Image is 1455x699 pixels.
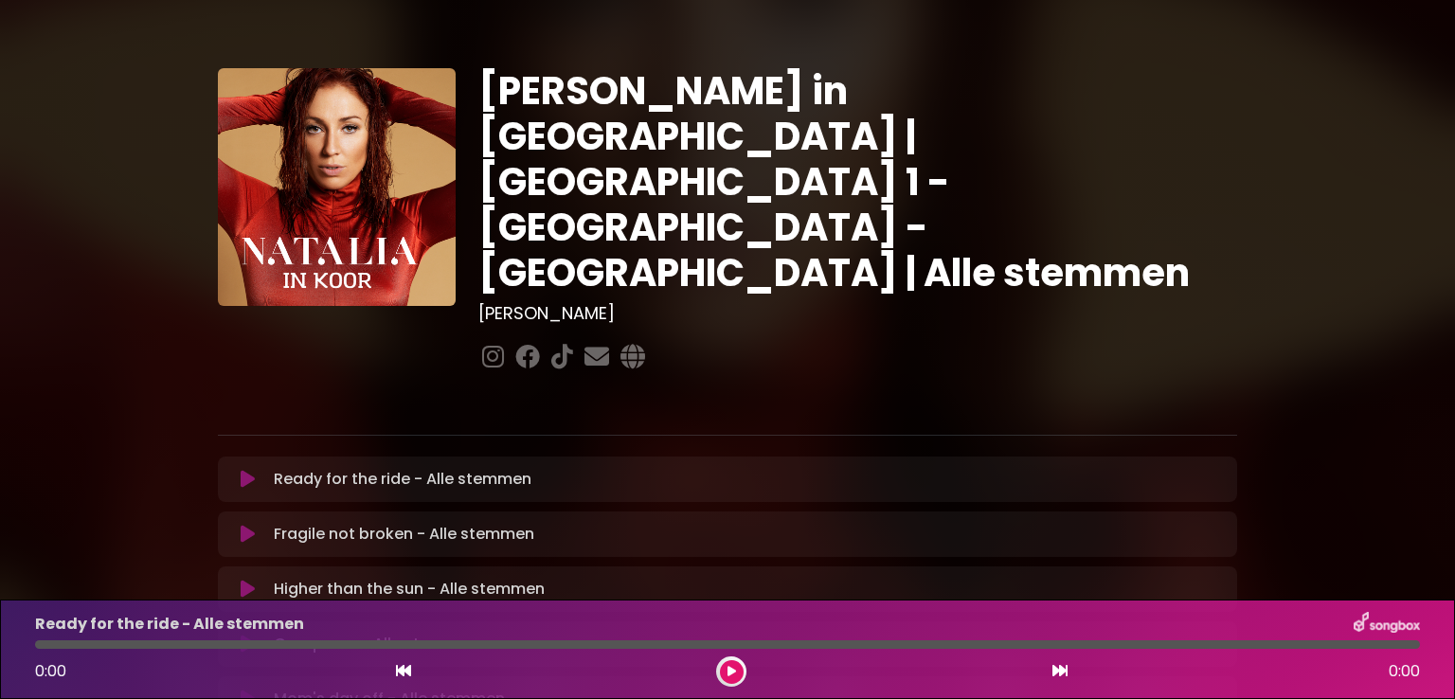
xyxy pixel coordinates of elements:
[35,613,304,636] p: Ready for the ride - Alle stemmen
[35,660,66,682] span: 0:00
[1354,612,1420,636] img: songbox-logo-white.png
[1389,660,1420,683] span: 0:00
[274,523,534,546] p: Fragile not broken - Alle stemmen
[274,578,545,600] p: Higher than the sun - Alle stemmen
[478,303,1237,324] h3: [PERSON_NAME]
[218,68,456,306] img: YTVS25JmS9CLUqXqkEhs
[274,468,531,491] p: Ready for the ride - Alle stemmen
[478,68,1237,296] h1: [PERSON_NAME] in [GEOGRAPHIC_DATA] | [GEOGRAPHIC_DATA] 1 - [GEOGRAPHIC_DATA] - [GEOGRAPHIC_DATA] ...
